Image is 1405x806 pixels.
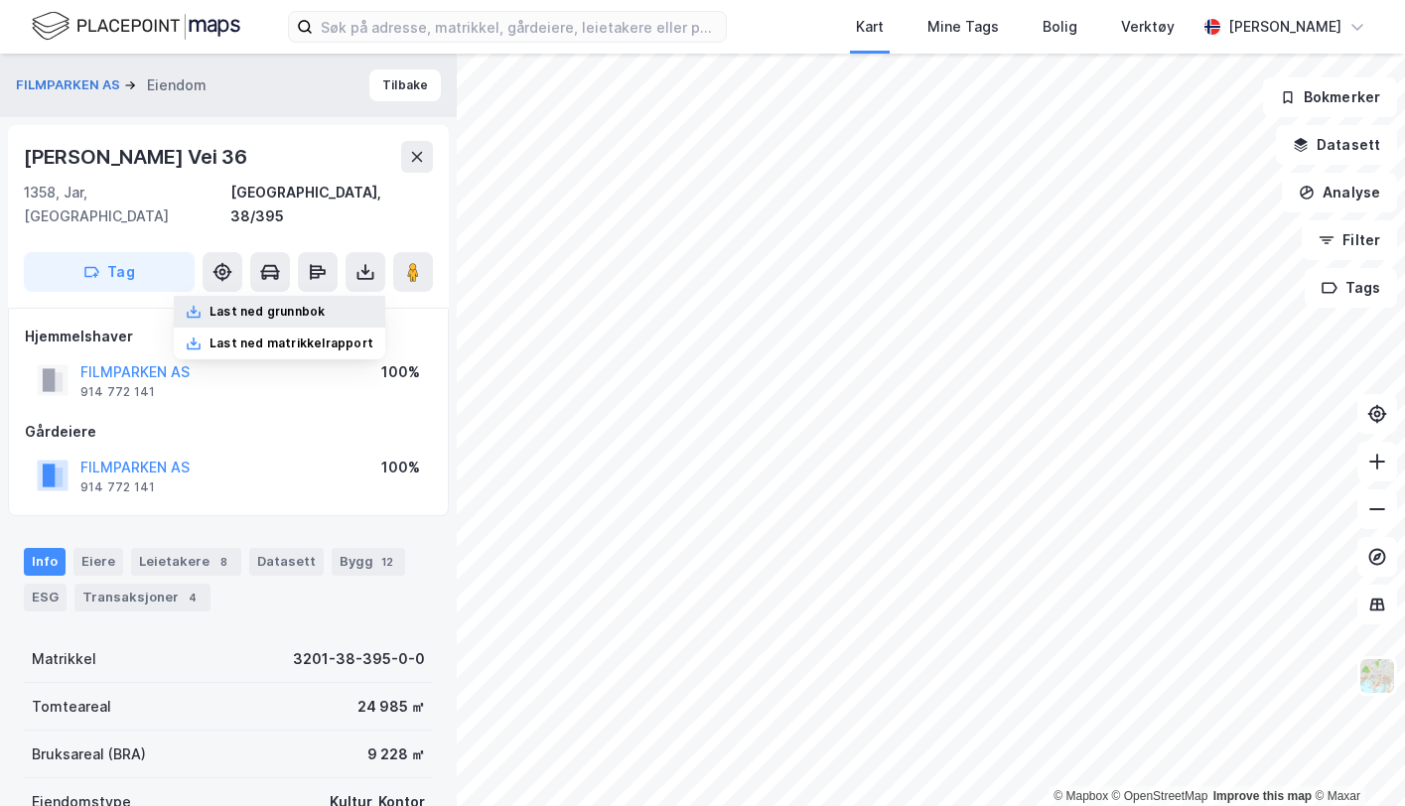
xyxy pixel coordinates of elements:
[32,647,96,671] div: Matrikkel
[1121,15,1175,39] div: Verktøy
[24,548,66,576] div: Info
[147,73,207,97] div: Eiendom
[24,584,67,611] div: ESG
[381,456,420,479] div: 100%
[24,252,195,292] button: Tag
[1213,789,1312,803] a: Improve this map
[16,75,124,95] button: FILMPARKEN AS
[927,15,999,39] div: Mine Tags
[1263,77,1397,117] button: Bokmerker
[1358,657,1396,695] img: Z
[1054,789,1108,803] a: Mapbox
[80,384,155,400] div: 914 772 141
[1043,15,1077,39] div: Bolig
[73,548,123,576] div: Eiere
[230,181,433,228] div: [GEOGRAPHIC_DATA], 38/395
[183,588,203,607] div: 4
[25,420,432,444] div: Gårdeiere
[80,479,155,495] div: 914 772 141
[293,647,425,671] div: 3201-38-395-0-0
[25,325,432,348] div: Hjemmelshaver
[24,181,230,228] div: 1358, Jar, [GEOGRAPHIC_DATA]
[1306,711,1405,806] iframe: Chat Widget
[377,552,397,572] div: 12
[357,695,425,719] div: 24 985 ㎡
[1228,15,1341,39] div: [PERSON_NAME]
[856,15,884,39] div: Kart
[249,548,324,576] div: Datasett
[1302,220,1397,260] button: Filter
[367,742,425,766] div: 9 228 ㎡
[1276,125,1397,165] button: Datasett
[210,304,325,320] div: Last ned grunnbok
[32,9,240,44] img: logo.f888ab2527a4732fd821a326f86c7f29.svg
[381,360,420,384] div: 100%
[74,584,211,611] div: Transaksjoner
[213,552,233,572] div: 8
[32,742,146,766] div: Bruksareal (BRA)
[369,69,441,101] button: Tilbake
[24,141,251,173] div: [PERSON_NAME] Vei 36
[1305,268,1397,308] button: Tags
[332,548,405,576] div: Bygg
[210,336,373,351] div: Last ned matrikkelrapport
[1112,789,1208,803] a: OpenStreetMap
[313,12,726,42] input: Søk på adresse, matrikkel, gårdeiere, leietakere eller personer
[131,548,241,576] div: Leietakere
[32,695,111,719] div: Tomteareal
[1282,173,1397,212] button: Analyse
